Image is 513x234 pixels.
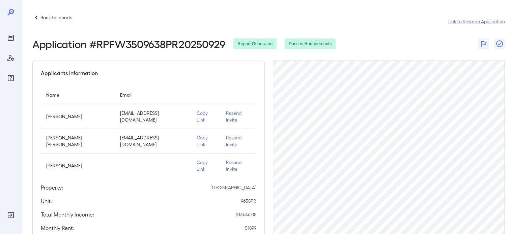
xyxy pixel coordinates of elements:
[197,110,215,123] p: Copy Link
[32,38,225,50] h2: Application # RPFW3509638PR20250929
[494,38,505,49] button: Close Report
[120,110,186,123] p: [EMAIL_ADDRESS][DOMAIN_NAME]
[5,53,16,63] div: Manage Users
[41,85,115,104] th: Name
[197,159,215,172] p: Copy Link
[226,134,251,148] p: Resend Invite
[245,225,256,231] p: $ 1899
[41,210,94,219] h5: Total Monthly Income:
[226,110,251,123] p: Resend Invite
[210,184,256,191] p: [GEOGRAPHIC_DATA]
[41,69,98,77] h5: Applicants Information
[5,210,16,221] div: Log Out
[41,197,52,205] h5: Unit:
[46,113,109,120] p: [PERSON_NAME]
[120,134,186,148] p: [EMAIL_ADDRESS][DOMAIN_NAME]
[5,73,16,83] div: FAQ
[46,134,109,148] p: [PERSON_NAME] [PERSON_NAME]
[226,159,251,172] p: Resend Invite
[285,41,336,47] span: Passes Requirements
[478,38,489,49] button: Flag Report
[40,14,72,21] p: Back to reports
[41,183,63,192] h5: Property:
[5,32,16,43] div: Reports
[236,211,256,218] p: $ 13646.08
[448,18,505,25] a: Link to Resman Application
[241,198,256,204] p: 9638PR
[41,85,256,178] table: simple table
[233,41,277,47] span: Report Generated
[197,134,215,148] p: Copy Link
[41,224,74,232] h5: Monthly Rent:
[46,162,109,169] p: [PERSON_NAME]
[115,85,191,104] th: Email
